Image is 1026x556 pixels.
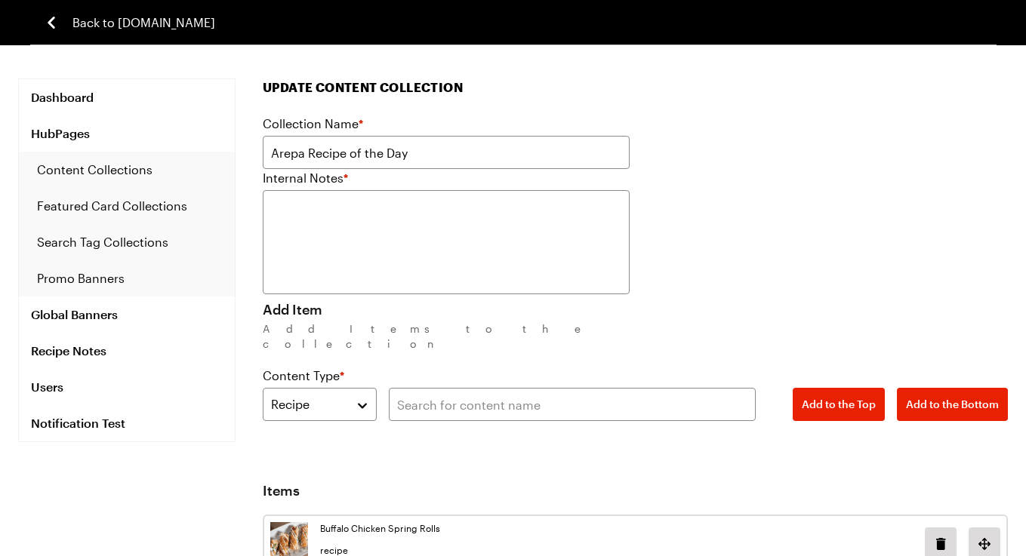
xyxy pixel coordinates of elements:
[19,333,235,369] a: Recipe Notes
[389,388,756,421] input: Search for content name
[19,115,235,152] a: HubPages
[906,397,999,412] span: Add to the Bottom
[263,169,348,187] label: Internal Notes
[263,78,1008,97] h1: Update Content Collection
[19,260,235,296] a: Promo Banners
[263,321,759,352] p: Add Items to the collection
[72,14,215,32] span: Back to [DOMAIN_NAME]
[263,481,1008,499] h3: Items
[19,152,235,188] a: Content Collections
[19,296,235,333] a: Global Banners
[19,188,235,224] a: Featured Card Collections
[320,522,440,544] p: Buffalo Chicken Spring Rolls
[19,224,235,260] a: Search Tag Collections
[793,388,885,421] button: Add to the Top
[19,369,235,405] a: Users
[897,388,1008,421] button: Add to the Bottom
[19,79,235,115] a: Dashboard
[263,115,363,133] label: Collection Name
[802,397,876,412] span: Add to the Top
[263,367,344,385] label: Content Type
[263,300,759,318] h3: Add Item
[263,388,377,421] button: Recipe
[19,405,235,441] a: Notification Test
[271,395,310,413] span: Recipe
